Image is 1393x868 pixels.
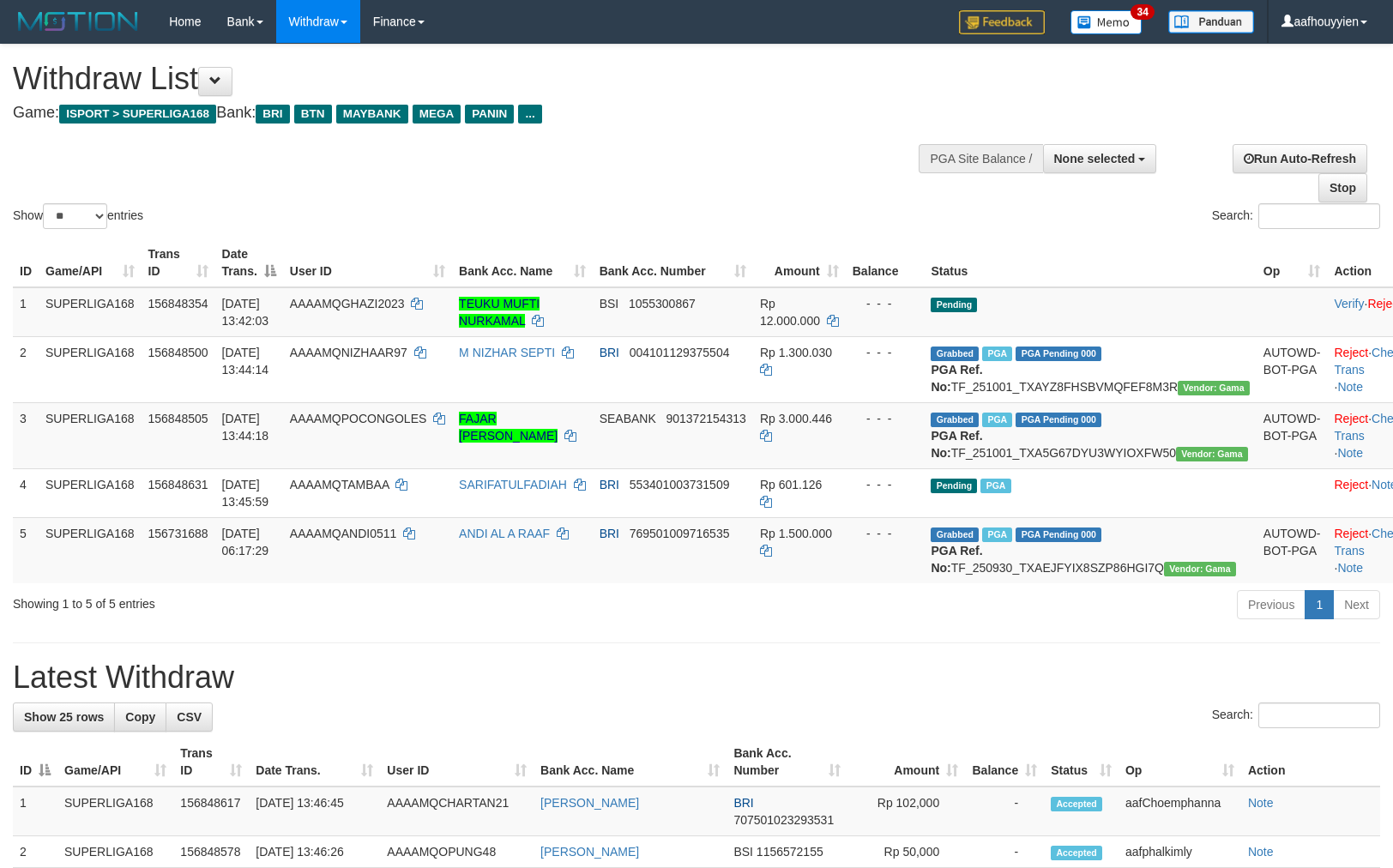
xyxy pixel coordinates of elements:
a: Note [1337,561,1363,575]
span: Copy 707501023293531 to clipboard [733,813,834,827]
th: Bank Acc. Name: activate to sort column ascending [452,238,593,287]
b: PGA Ref. No: [931,363,982,394]
select: Showentries [43,203,107,229]
span: SEABANK [600,412,656,425]
th: Op: activate to sort column ascending [1119,738,1241,787]
span: BSI [733,845,753,859]
span: CSV [177,710,202,724]
span: 156848631 [148,478,208,491]
label: Search: [1212,203,1380,229]
span: Vendor URL: https://trx31.1velocity.biz [1164,562,1236,576]
th: User ID: activate to sort column ascending [380,738,534,787]
td: SUPERLIGA168 [39,287,142,337]
span: PGA Pending [1016,347,1101,361]
th: User ID: activate to sort column ascending [283,238,452,287]
a: Run Auto-Refresh [1233,144,1367,173]
b: PGA Ref. No: [931,429,982,460]
span: Show 25 rows [24,710,104,724]
span: Rp 1.300.030 [760,346,832,359]
td: AUTOWD-BOT-PGA [1257,517,1328,583]
span: BRI [600,478,619,491]
span: [DATE] 06:17:29 [222,527,269,558]
a: 1 [1305,590,1334,619]
span: 156848500 [148,346,208,359]
span: AAAAMQANDI0511 [290,527,397,540]
td: 2 [13,836,57,868]
span: ... [518,105,541,124]
span: Pending [931,298,977,312]
th: Date Trans.: activate to sort column descending [215,238,283,287]
td: SUPERLIGA168 [39,468,142,517]
a: M NIZHAR SEPTI [459,346,555,359]
td: AAAAMQCHARTAN21 [380,787,534,836]
span: PGA Pending [1016,413,1101,427]
a: Previous [1237,590,1306,619]
span: Grabbed [931,413,979,427]
td: SUPERLIGA168 [39,402,142,468]
span: [DATE] 13:44:18 [222,412,269,443]
th: Amount: activate to sort column ascending [753,238,846,287]
a: Note [1248,845,1274,859]
span: Marked by aafsengchandara [982,413,1012,427]
td: 4 [13,468,39,517]
span: BTN [294,105,332,124]
td: - [965,787,1044,836]
button: None selected [1043,144,1157,173]
span: BRI [256,105,289,124]
span: Vendor URL: https://trx31.1velocity.biz [1176,447,1248,461]
a: Stop [1318,173,1367,202]
span: 34 [1131,4,1154,20]
th: Amount: activate to sort column ascending [847,738,965,787]
span: BRI [733,796,753,810]
span: [DATE] 13:42:03 [222,297,269,328]
label: Show entries [13,203,143,229]
td: Rp 102,000 [847,787,965,836]
span: Pending [931,479,977,493]
span: AAAAMQTAMBAA [290,478,389,491]
a: Reject [1334,478,1368,491]
td: TF_250930_TXAEJFYIX8SZP86HGI7Q [924,517,1256,583]
a: SARIFATULFADIAH [459,478,567,491]
td: AAAAMQOPUNG48 [380,836,534,868]
td: SUPERLIGA168 [39,336,142,402]
td: SUPERLIGA168 [39,517,142,583]
span: AAAAMQNIZHAAR97 [290,346,407,359]
span: PGA Pending [1016,527,1101,542]
span: [DATE] 13:44:14 [222,346,269,377]
td: - [965,836,1044,868]
td: Rp 50,000 [847,836,965,868]
div: - - - [853,476,918,493]
span: Rp 12.000.000 [760,297,820,328]
h1: Latest Withdraw [13,660,1380,695]
span: Copy 553401003731509 to clipboard [630,478,730,491]
a: Note [1337,380,1363,394]
th: Trans ID: activate to sort column ascending [173,738,249,787]
th: Bank Acc. Number: activate to sort column ascending [593,238,753,287]
span: [DATE] 13:45:59 [222,478,269,509]
span: PANIN [465,105,514,124]
img: Button%20Memo.svg [1070,10,1143,34]
th: Bank Acc. Name: activate to sort column ascending [534,738,727,787]
span: Marked by aafsengchandara [982,347,1012,361]
img: Feedback.jpg [959,10,1045,34]
td: 5 [13,517,39,583]
th: ID [13,238,39,287]
span: AAAAMQGHAZI2023 [290,297,405,310]
span: Copy 769501009716535 to clipboard [630,527,730,540]
td: 1 [13,787,57,836]
span: AAAAMQPOCONGOLES [290,412,426,425]
span: Copy 901372154313 to clipboard [666,412,745,425]
a: [PERSON_NAME] [540,845,639,859]
th: Status: activate to sort column ascending [1044,738,1119,787]
input: Search: [1258,203,1380,229]
th: ID: activate to sort column descending [13,738,57,787]
a: Note [1248,796,1274,810]
th: Trans ID: activate to sort column ascending [142,238,215,287]
div: - - - [853,295,918,312]
div: PGA Site Balance / [919,144,1042,173]
td: aafphalkimly [1119,836,1241,868]
a: Show 25 rows [13,702,115,732]
span: Marked by aafromsomean [982,527,1012,542]
span: MEGA [413,105,461,124]
a: CSV [166,702,213,732]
